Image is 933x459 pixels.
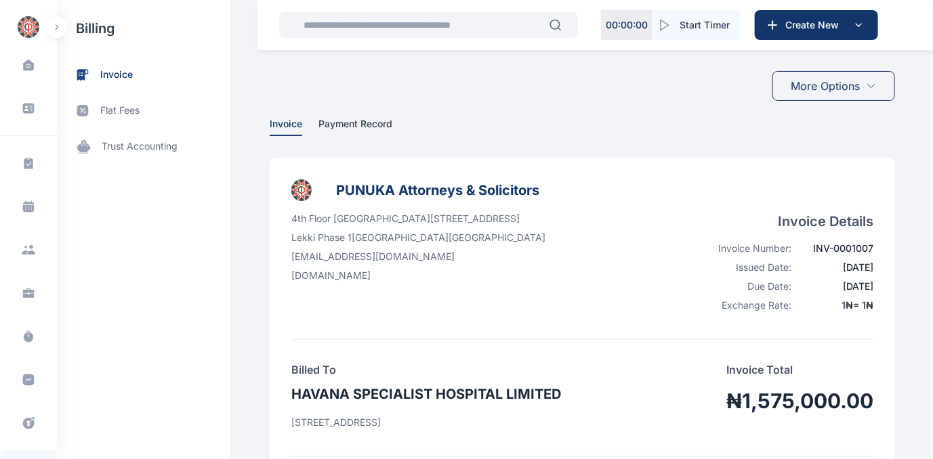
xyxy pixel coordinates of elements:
[291,212,545,225] p: 4th Floor [GEOGRAPHIC_DATA][STREET_ADDRESS]
[755,10,878,40] button: Create New
[680,18,730,32] span: Start Timer
[780,18,850,32] span: Create New
[791,78,861,94] span: More Options
[100,104,140,118] span: flat fees
[102,139,178,154] span: trust accounting
[704,261,791,274] div: Issued Date:
[291,383,561,405] h3: HAVANA SPECIALIST HOSPITAL LIMITED
[652,10,741,40] button: Start Timer
[704,212,873,231] h4: Invoice Details
[57,129,230,165] a: trust accounting
[726,389,873,413] h1: ₦1,575,000.00
[57,93,230,129] a: flat fees
[704,242,791,255] div: Invoice Number:
[800,242,873,255] div: INV-0001007
[100,68,133,82] span: invoice
[800,280,873,293] div: [DATE]
[291,269,545,282] p: [DOMAIN_NAME]
[270,118,302,132] span: Invoice
[291,416,561,429] p: [STREET_ADDRESS]
[291,362,561,378] h4: Billed To
[336,179,539,201] h3: PUNUKA Attorneys & Solicitors
[291,179,312,201] img: businessLogo
[57,57,230,93] a: invoice
[800,261,873,274] div: [DATE]
[800,299,873,312] div: 1 ₦ = 1 ₦
[726,362,873,378] p: Invoice Total
[291,231,545,244] p: Lekki Phase 1 [GEOGRAPHIC_DATA] [GEOGRAPHIC_DATA]
[704,299,791,312] div: Exchange Rate:
[318,118,392,132] span: Payment Record
[291,250,545,263] p: [EMAIL_ADDRESS][DOMAIN_NAME]
[606,18,648,32] p: 00 : 00 : 00
[704,280,791,293] div: Due Date:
